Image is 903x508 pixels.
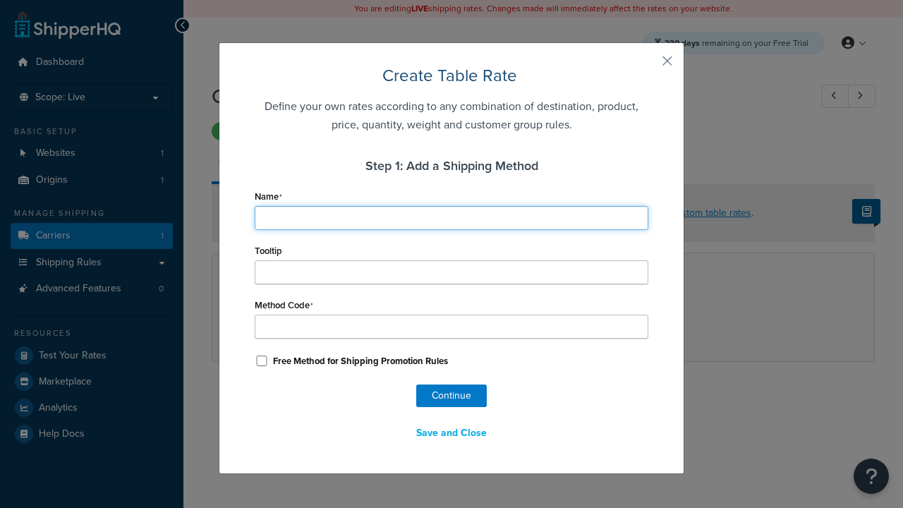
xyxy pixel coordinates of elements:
h2: Create Table Rate [255,64,648,87]
label: Free Method for Shipping Promotion Rules [273,355,448,368]
label: Tooltip [255,246,282,256]
label: Name [255,191,282,202]
h4: Step 1: Add a Shipping Method [255,157,648,176]
label: Method Code [255,300,313,311]
button: Continue [416,385,487,407]
h5: Define your own rates according to any combination of destination, product, price, quantity, weig... [255,97,648,134]
button: Save and Close [407,421,496,445]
